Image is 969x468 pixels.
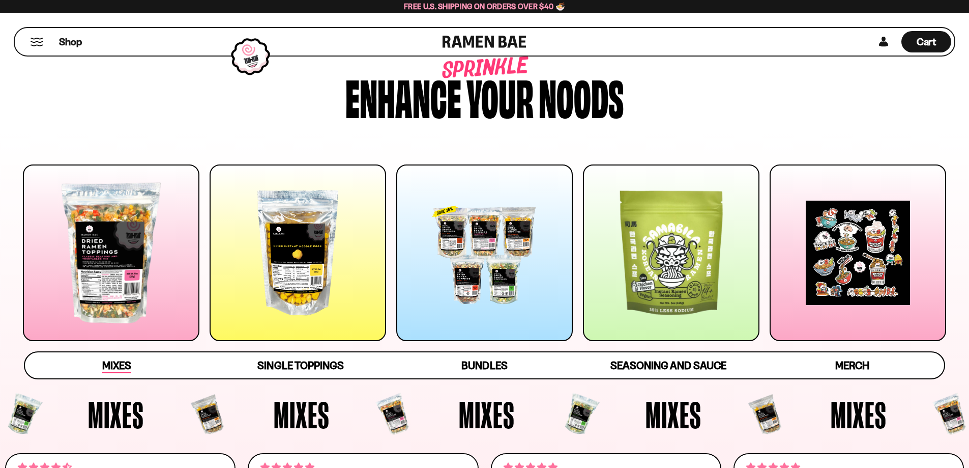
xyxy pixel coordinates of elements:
[831,396,887,433] span: Mixes
[461,359,507,372] span: Bundles
[917,36,936,48] span: Cart
[345,72,461,120] div: Enhance
[59,31,82,52] a: Shop
[30,38,44,46] button: Mobile Menu Trigger
[539,72,624,120] div: noods
[576,352,760,378] a: Seasoning and Sauce
[59,35,82,49] span: Shop
[459,396,515,433] span: Mixes
[25,352,209,378] a: Mixes
[257,359,343,372] span: Single Toppings
[645,396,701,433] span: Mixes
[209,352,392,378] a: Single Toppings
[102,359,131,373] span: Mixes
[88,396,144,433] span: Mixes
[760,352,944,378] a: Merch
[835,359,869,372] span: Merch
[610,359,726,372] span: Seasoning and Sauce
[404,2,565,11] span: Free U.S. Shipping on Orders over $40 🍜
[466,72,534,120] div: your
[393,352,576,378] a: Bundles
[901,28,951,56] div: Cart
[274,396,330,433] span: Mixes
